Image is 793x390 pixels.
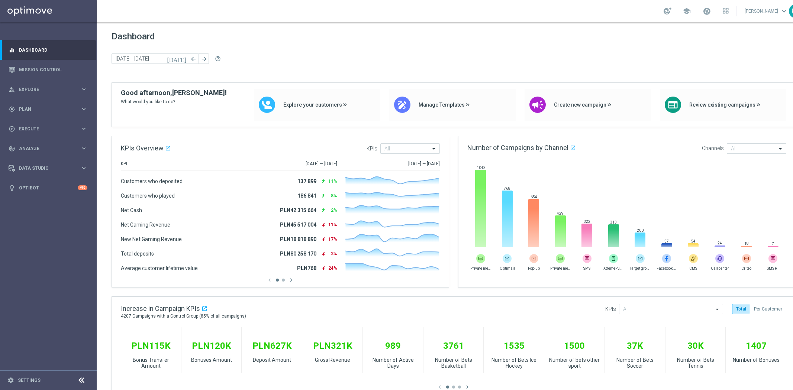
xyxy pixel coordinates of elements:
[9,145,80,152] div: Analyze
[19,40,87,60] a: Dashboard
[9,106,15,113] i: gps_fixed
[9,126,80,132] div: Execute
[780,7,788,15] span: keyboard_arrow_down
[9,86,80,93] div: Explore
[9,145,15,152] i: track_changes
[19,127,80,131] span: Execute
[9,47,15,53] i: equalizer
[8,146,88,152] button: track_changes Analyze keyboard_arrow_right
[9,165,80,172] div: Data Studio
[80,125,87,132] i: keyboard_arrow_right
[8,87,88,92] button: person_search Explore keyboard_arrow_right
[9,178,87,198] div: Optibot
[19,146,80,151] span: Analyze
[19,178,78,198] a: Optibot
[80,105,87,113] i: keyboard_arrow_right
[19,166,80,170] span: Data Studio
[9,60,87,79] div: Mission Control
[744,6,789,17] a: [PERSON_NAME]keyboard_arrow_down
[80,145,87,152] i: keyboard_arrow_right
[8,185,88,191] button: lightbulb Optibot +10
[9,106,80,113] div: Plan
[19,87,80,92] span: Explore
[9,40,87,60] div: Dashboard
[19,60,87,79] a: Mission Control
[78,185,87,190] div: +10
[80,165,87,172] i: keyboard_arrow_right
[9,86,15,93] i: person_search
[18,378,41,383] a: Settings
[8,47,88,53] button: equalizer Dashboard
[8,106,88,112] button: gps_fixed Plan keyboard_arrow_right
[8,165,88,171] button: Data Studio keyboard_arrow_right
[8,126,88,132] button: play_circle_outline Execute keyboard_arrow_right
[80,86,87,93] i: keyboard_arrow_right
[8,67,88,73] button: Mission Control
[19,107,80,111] span: Plan
[683,7,691,15] span: school
[9,126,15,132] i: play_circle_outline
[7,377,14,384] i: settings
[9,185,15,191] i: lightbulb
